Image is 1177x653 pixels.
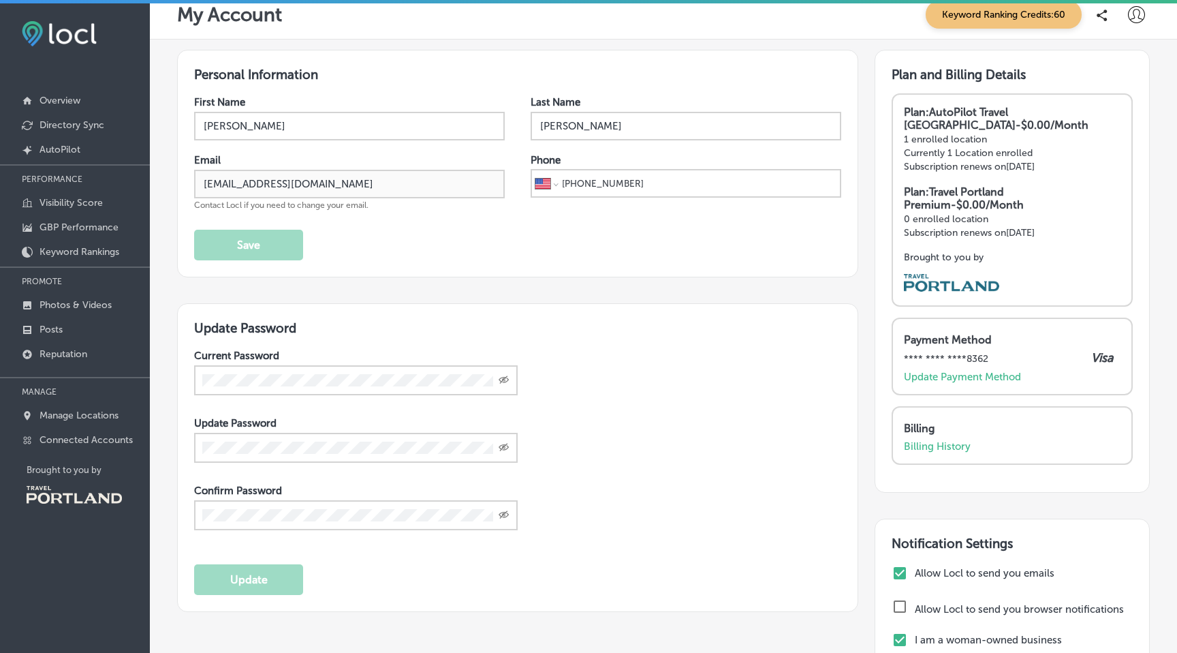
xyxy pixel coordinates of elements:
a: Update Payment Method [904,371,1021,383]
label: Phone [531,154,561,166]
label: Last Name [531,96,580,108]
p: Subscription renews on [DATE] [904,227,1120,239]
p: Posts [40,324,63,335]
label: Email [194,154,221,166]
p: Photos & Videos [40,299,112,311]
label: I am a woman-owned business [915,634,1129,646]
p: Directory Sync [40,119,104,131]
strong: Plan: Travel Portland Premium - $0.00/Month [904,185,1024,211]
input: Enter Email [194,170,505,198]
h3: Personal Information [194,67,841,82]
p: Visa [1091,350,1114,365]
input: Phone number [561,170,836,196]
p: Brought to you by [904,252,1120,263]
p: Billing [904,422,1114,435]
span: Keyword Ranking Credits: 60 [926,1,1082,29]
label: Allow Locl to send you browser notifications [915,603,1124,616]
p: Overview [40,95,80,106]
span: Toggle password visibility [499,442,509,454]
button: Save [194,230,303,260]
p: Manage Locations [40,410,119,421]
label: Update Password [194,417,277,429]
p: Keyword Rankings [40,246,119,258]
label: First Name [194,96,245,108]
h3: Notification Settings [892,536,1133,551]
p: 1 enrolled location [904,134,1120,145]
strong: Plan: AutoPilot Travel [GEOGRAPHIC_DATA] - $0.00/Month [904,106,1088,132]
span: Toggle password visibility [499,509,509,521]
label: Current Password [194,350,279,362]
p: GBP Performance [40,222,119,233]
p: Brought to you by [27,465,150,475]
label: Confirm Password [194,485,282,497]
p: My Account [177,3,282,26]
p: Connected Accounts [40,434,133,446]
button: Update [194,564,303,595]
input: Enter First Name [194,112,505,140]
p: AutoPilot [40,144,80,155]
p: Payment Method [904,333,1114,346]
input: Enter Last Name [531,112,841,140]
p: 0 enrolled location [904,213,1120,225]
label: Allow Locl to send you emails [915,567,1129,579]
span: Toggle password visibility [499,374,509,386]
span: Contact Locl if you need to change your email. [194,200,368,210]
p: Currently 1 Location enrolled [904,147,1120,159]
img: Travel Portland [904,274,999,292]
h3: Update Password [194,320,841,336]
p: Reputation [40,348,87,360]
p: Visibility Score [40,197,103,209]
a: Billing History [904,440,971,453]
h3: Plan and Billing Details [892,67,1133,82]
p: Subscription renews on [DATE] [904,161,1120,172]
img: fda3e92497d09a02dc62c9cd864e3231.png [22,21,97,46]
img: Travel Portland [27,486,122,504]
